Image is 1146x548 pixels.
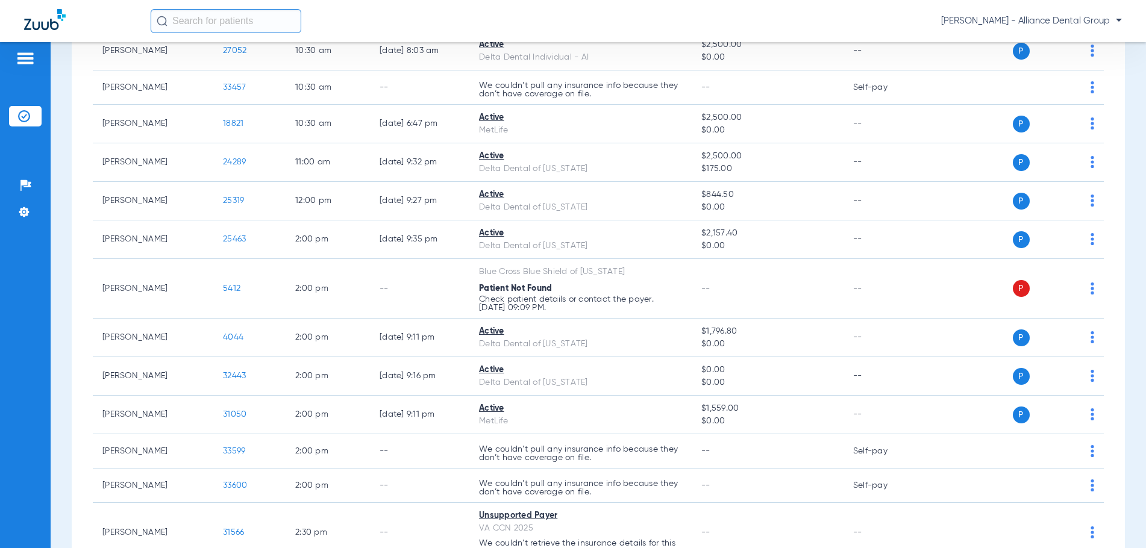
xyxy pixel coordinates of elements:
td: [PERSON_NAME] [93,32,213,70]
div: Delta Dental Individual - AI [479,51,682,64]
td: 2:00 PM [286,220,370,259]
img: group-dot-blue.svg [1091,282,1094,294]
img: group-dot-blue.svg [1091,45,1094,57]
img: group-dot-blue.svg [1091,408,1094,420]
span: -- [701,528,710,537]
div: Delta Dental of [US_STATE] [479,163,682,175]
td: -- [844,319,925,357]
td: -- [370,469,469,503]
span: P [1013,43,1030,60]
td: -- [844,220,925,259]
span: $2,157.40 [701,227,834,240]
div: Active [479,325,682,338]
span: 33599 [223,447,245,455]
span: 18821 [223,119,243,128]
img: group-dot-blue.svg [1091,81,1094,93]
img: group-dot-blue.svg [1091,156,1094,168]
span: P [1013,329,1030,346]
span: $1,559.00 [701,402,834,415]
div: Delta Dental of [US_STATE] [479,240,682,252]
img: group-dot-blue.svg [1091,445,1094,457]
div: Active [479,402,682,415]
span: $2,500.00 [701,111,834,124]
span: $0.00 [701,415,834,428]
span: 25319 [223,196,244,205]
img: group-dot-blue.svg [1091,479,1094,491]
div: VA CCN 2025 [479,522,682,535]
span: $175.00 [701,163,834,175]
td: 2:00 PM [286,396,370,434]
td: 10:30 AM [286,32,370,70]
span: 5412 [223,284,240,293]
span: P [1013,368,1030,385]
span: $0.00 [701,51,834,64]
p: We couldn’t pull any insurance info because they don’t have coverage on file. [479,81,682,98]
td: 11:00 AM [286,143,370,182]
td: -- [844,32,925,70]
span: P [1013,154,1030,171]
span: $2,500.00 [701,39,834,51]
span: 27052 [223,46,246,55]
td: [DATE] 9:11 PM [370,319,469,357]
td: -- [844,396,925,434]
div: Active [479,111,682,124]
span: P [1013,280,1030,297]
div: Active [479,39,682,51]
td: -- [370,70,469,105]
span: P [1013,406,1030,423]
span: $2,500.00 [701,150,834,163]
span: $0.00 [701,124,834,137]
div: Active [479,227,682,240]
div: MetLife [479,415,682,428]
td: Self-pay [844,469,925,503]
span: 24289 [223,158,246,166]
td: -- [844,182,925,220]
span: -- [701,447,710,455]
span: 4044 [223,333,243,341]
span: $844.50 [701,188,834,201]
td: -- [844,259,925,319]
td: [PERSON_NAME] [93,469,213,503]
img: group-dot-blue.svg [1091,331,1094,343]
span: Patient Not Found [479,284,552,293]
span: -- [701,481,710,490]
div: Active [479,188,682,201]
td: [PERSON_NAME] [93,434,213,469]
td: [PERSON_NAME] [93,105,213,143]
span: 31566 [223,528,244,537]
p: Check patient details or contact the payer. [DATE] 09:09 PM. [479,295,682,312]
div: MetLife [479,124,682,137]
span: 31050 [223,410,246,419]
span: 33457 [223,83,246,92]
img: Zuub Logo [24,9,66,30]
td: -- [844,143,925,182]
p: We couldn’t pull any insurance info because they don’t have coverage on file. [479,445,682,462]
div: Delta Dental of [US_STATE] [479,376,682,389]
span: $0.00 [701,201,834,214]
input: Search for patients [151,9,301,33]
div: Blue Cross Blue Shield of [US_STATE] [479,266,682,278]
img: group-dot-blue.svg [1091,195,1094,207]
td: -- [370,259,469,319]
span: $1,796.80 [701,325,834,338]
span: -- [701,83,710,92]
td: [PERSON_NAME] [93,319,213,357]
td: [PERSON_NAME] [93,220,213,259]
td: -- [844,105,925,143]
td: -- [370,434,469,469]
span: P [1013,116,1030,132]
span: $0.00 [701,240,834,252]
td: -- [844,357,925,396]
td: 10:30 AM [286,70,370,105]
td: [PERSON_NAME] [93,396,213,434]
td: [DATE] 9:32 PM [370,143,469,182]
td: [DATE] 6:47 PM [370,105,469,143]
span: 33600 [223,481,247,490]
td: [DATE] 9:11 PM [370,396,469,434]
td: 2:00 PM [286,357,370,396]
div: Unsupported Payer [479,509,682,522]
td: [DATE] 8:03 AM [370,32,469,70]
img: hamburger-icon [16,51,35,66]
div: Delta Dental of [US_STATE] [479,338,682,350]
td: 2:00 PM [286,434,370,469]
